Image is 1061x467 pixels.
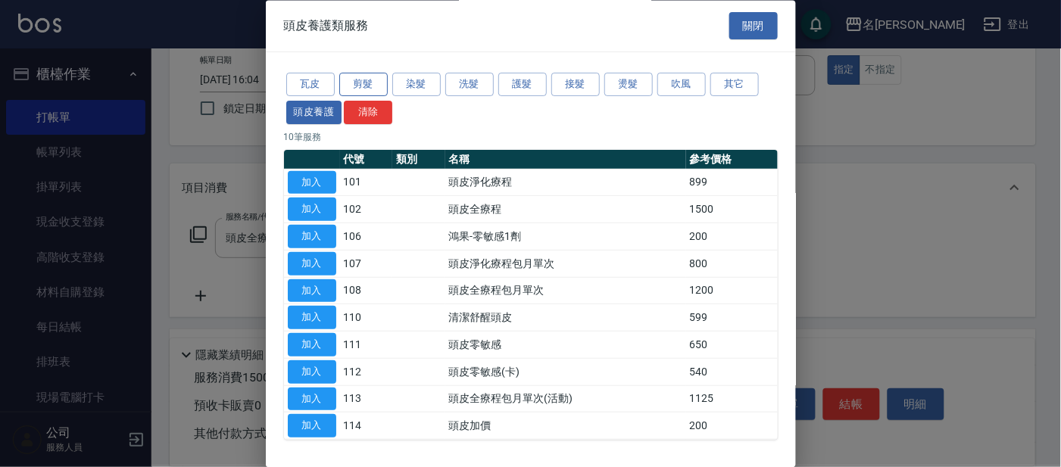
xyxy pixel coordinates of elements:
button: 加入 [288,388,336,411]
td: 111 [340,332,393,359]
td: 頭皮全療程包月單次(活動) [445,386,686,413]
button: 加入 [288,198,336,222]
td: 112 [340,359,393,386]
button: 加入 [288,279,336,303]
span: 頭皮養護類服務 [284,18,369,33]
button: 加入 [288,252,336,276]
button: 瓦皮 [286,73,335,97]
button: 加入 [288,307,336,330]
td: 1200 [686,278,778,305]
td: 頭皮淨化療程包月單次 [445,251,686,278]
td: 108 [340,278,393,305]
button: 洗髮 [445,73,494,97]
td: 540 [686,359,778,386]
td: 107 [340,251,393,278]
button: 加入 [288,171,336,195]
td: 清潔舒醒頭皮 [445,304,686,332]
td: 110 [340,304,393,332]
th: 參考價格 [686,150,778,170]
button: 頭皮養護 [286,101,342,124]
button: 護髮 [498,73,547,97]
td: 650 [686,332,778,359]
td: 101 [340,170,393,197]
button: 吹風 [657,73,706,97]
button: 剪髮 [339,73,388,97]
td: 899 [686,170,778,197]
th: 類別 [392,150,445,170]
button: 加入 [288,360,336,384]
td: 102 [340,196,393,223]
th: 名稱 [445,150,686,170]
button: 燙髮 [604,73,653,97]
td: 599 [686,304,778,332]
td: 頭皮全療程 [445,196,686,223]
td: 106 [340,223,393,251]
button: 接髮 [551,73,600,97]
td: 800 [686,251,778,278]
button: 其它 [710,73,759,97]
td: 頭皮全療程包月單次 [445,278,686,305]
td: 鴻果-零敏感1劑 [445,223,686,251]
td: 113 [340,386,393,413]
td: 200 [686,223,778,251]
td: 頭皮淨化療程 [445,170,686,197]
td: 1500 [686,196,778,223]
button: 關閉 [729,12,778,40]
button: 染髮 [392,73,441,97]
th: 代號 [340,150,393,170]
button: 加入 [288,334,336,357]
td: 頭皮零敏感 [445,332,686,359]
p: 10 筆服務 [284,130,778,144]
button: 清除 [344,101,392,124]
button: 加入 [288,226,336,249]
td: 頭皮加價 [445,413,686,440]
td: 200 [686,413,778,440]
button: 加入 [288,415,336,438]
td: 頭皮零敏感(卡) [445,359,686,386]
td: 1125 [686,386,778,413]
td: 114 [340,413,393,440]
